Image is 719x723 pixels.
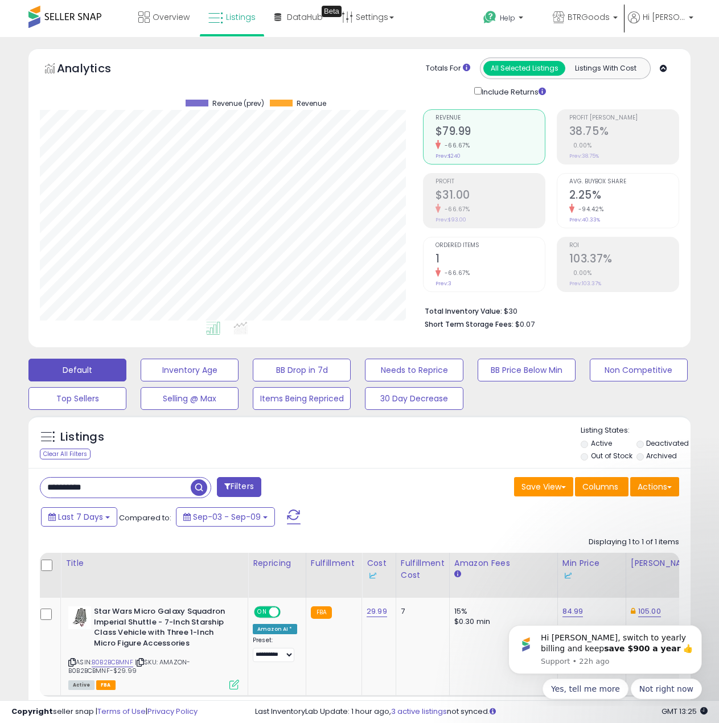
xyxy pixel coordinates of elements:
div: Tooltip anchor [322,6,342,17]
span: Revenue [297,100,326,108]
span: Profit [435,179,545,185]
label: Archived [646,451,677,461]
span: OFF [279,607,297,617]
span: Revenue [435,115,545,121]
h2: $31.00 [435,188,545,204]
img: 41dnn3saOoL._SL40_.jpg [68,606,91,629]
small: Amazon Fees. [454,569,461,580]
button: Save View [514,477,573,496]
button: All Selected Listings [483,61,565,76]
h5: Listings [60,429,104,445]
div: Preset: [253,636,297,662]
span: | SKU: AMAZON-B0B2BCBMNF-$29.99 [68,658,190,675]
span: $0.07 [515,319,535,330]
a: 3 active listings [391,706,447,717]
span: Sep-03 - Sep-09 [193,511,261,523]
div: 15% [454,606,549,617]
h2: $79.99 [435,125,545,140]
span: Columns [582,481,618,492]
button: BB Price Below Min [478,359,576,381]
span: Last 7 Days [58,511,103,523]
span: Compared to: [119,512,171,523]
button: Columns [575,477,628,496]
div: Totals For [426,63,470,74]
button: Non Competitive [590,359,688,381]
a: 84.99 [562,606,584,617]
span: ROI [569,243,679,249]
button: Sep-03 - Sep-09 [176,507,275,527]
b: Total Inventory Value: [425,306,502,316]
a: Privacy Policy [147,706,198,717]
span: Overview [153,11,190,23]
button: Filters [217,477,261,497]
button: Inventory Age [141,359,239,381]
small: -66.67% [441,141,470,150]
div: Cost [367,557,391,581]
small: Prev: $93.00 [435,216,466,223]
small: Prev: 38.75% [569,153,599,159]
a: 29.99 [367,606,387,617]
span: All listings currently available for purchase on Amazon [68,680,95,690]
div: Amazon AI * [253,624,297,634]
button: BB Drop in 7d [253,359,351,381]
a: Hi [PERSON_NAME] [628,11,693,37]
button: Actions [630,477,679,496]
small: 0.00% [569,141,592,150]
img: InventoryLab Logo [562,570,574,581]
button: 30 Day Decrease [365,387,463,410]
h2: 38.75% [569,125,679,140]
div: [PERSON_NAME] [631,557,699,569]
span: Help [500,13,515,23]
div: seller snap | | [11,706,198,717]
div: Some or all of the values in this column are provided from Inventory Lab. [562,569,621,581]
i: Get Help [483,10,497,24]
div: Displaying 1 to 1 of 1 items [589,537,679,548]
small: Prev: $240 [435,153,461,159]
div: Title [65,557,243,569]
p: Listing States: [581,425,691,436]
div: Include Returns [466,85,560,98]
small: -66.67% [441,205,470,213]
a: Help [474,2,543,37]
label: Active [591,438,612,448]
span: DataHub [287,11,323,23]
span: BTRGoods [568,11,610,23]
span: Profit [PERSON_NAME] [569,115,679,121]
h5: Analytics [57,60,133,79]
strong: Copyright [11,706,53,717]
span: Hi [PERSON_NAME] [643,11,685,23]
button: Listings With Cost [565,61,647,76]
label: Deactivated [646,438,689,448]
div: Fulfillment [311,557,357,569]
i: This overrides the store level Dynamic Max Price for this listing [631,607,635,615]
small: FBA [311,606,332,619]
b: Star Wars Micro Galaxy Squadron Imperial Shuttle - 7-Inch Starship Class Vehicle with Three 1-Inc... [94,606,232,651]
span: ON [255,607,269,617]
div: ASIN: [68,606,239,688]
button: Items Being Repriced [253,387,351,410]
button: Needs to Reprice [365,359,463,381]
small: -66.67% [441,269,470,277]
iframe: Intercom notifications message [491,615,719,706]
span: Ordered Items [435,243,545,249]
small: Prev: 103.37% [569,280,601,287]
div: Min Price [562,557,621,581]
div: 7 [401,606,441,617]
li: $30 [425,303,671,317]
h2: 2.25% [569,188,679,204]
div: Amazon Fees [454,557,553,569]
button: Last 7 Days [41,507,117,527]
div: Repricing [253,557,301,569]
label: Out of Stock [591,451,632,461]
h2: 1 [435,252,545,268]
div: $0.30 min [454,617,549,627]
small: Prev: 40.33% [569,216,600,223]
a: B0B2BCBMNF [92,658,133,667]
img: InventoryLab Logo [367,570,378,581]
